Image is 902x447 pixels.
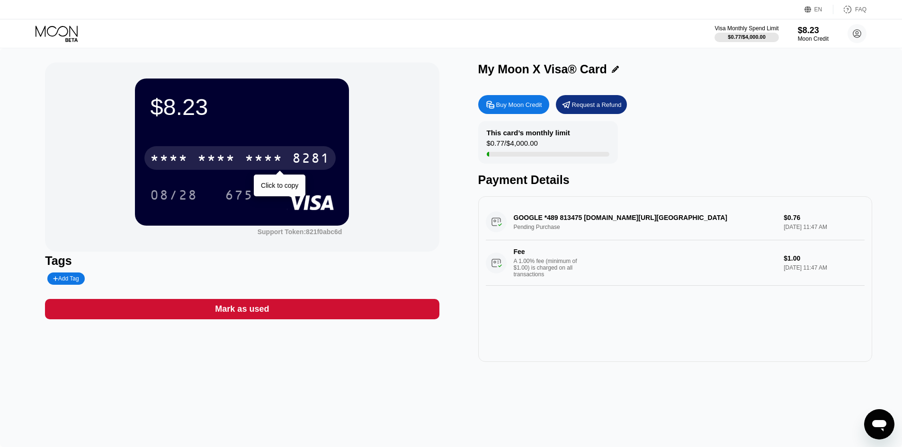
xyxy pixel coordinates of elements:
[784,254,864,262] div: $1.00
[45,299,439,319] div: Mark as used
[833,5,866,14] div: FAQ
[218,183,260,207] div: 675
[804,5,833,14] div: EN
[261,182,298,189] div: Click to copy
[150,189,197,204] div: 08/28
[714,25,778,42] div: Visa Monthly Spend Limit$0.77/$4,000.00
[496,101,542,109] div: Buy Moon Credit
[784,264,864,271] div: [DATE] 11:47 AM
[258,228,342,236] div: Support Token:821f0abc6d
[514,248,580,255] div: Fee
[864,409,894,439] iframe: Nút để khởi chạy cửa sổ nhắn tin
[798,26,829,35] div: $8.23
[225,189,253,204] div: 675
[486,240,865,286] div: FeeA 1.00% fee (minimum of $1.00) is charged on all transactions$1.00[DATE] 11:47 AM
[45,254,439,268] div: Tags
[215,304,269,315] div: Mark as used
[53,275,79,282] div: Add Tag
[855,6,866,13] div: FAQ
[487,129,570,137] div: This card’s monthly limit
[143,183,205,207] div: 08/28
[798,35,829,42] div: Moon Credit
[150,94,334,120] div: $8.23
[514,258,585,278] div: A 1.00% fee (minimum of $1.00) is charged on all transactions
[572,101,622,109] div: Request a Refund
[292,152,330,167] div: 8281
[814,6,822,13] div: EN
[478,95,549,114] div: Buy Moon Credit
[798,26,829,42] div: $8.23Moon Credit
[47,272,84,285] div: Add Tag
[714,25,778,32] div: Visa Monthly Spend Limit
[258,228,342,236] div: Support Token: 821f0abc6d
[728,34,766,40] div: $0.77 / $4,000.00
[478,62,607,76] div: My Moon X Visa® Card
[478,173,872,187] div: Payment Details
[487,139,538,152] div: $0.77 / $4,000.00
[556,95,627,114] div: Request a Refund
